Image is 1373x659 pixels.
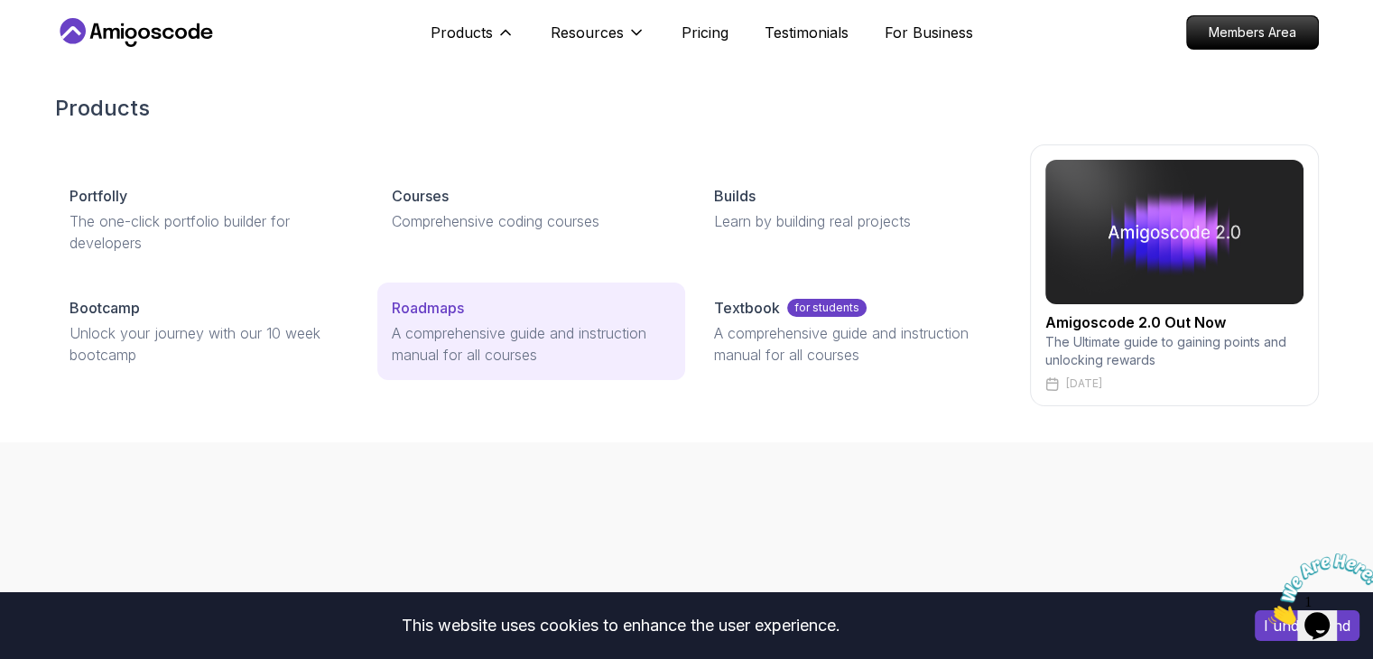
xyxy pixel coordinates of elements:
p: Roadmaps [392,297,464,319]
button: Resources [551,22,645,58]
p: Builds [714,185,756,207]
p: The one-click portfolio builder for developers [70,210,348,254]
img: amigoscode 2.0 [1045,160,1303,304]
p: Learn by building real projects [714,210,993,232]
p: for students [787,299,867,317]
a: Pricing [682,22,728,43]
a: BootcampUnlock your journey with our 10 week bootcamp [55,283,363,380]
p: Unlock your journey with our 10 week bootcamp [70,322,348,366]
p: A comprehensive guide and instruction manual for all courses [392,322,671,366]
img: Chat attention grabber [7,7,119,79]
div: This website uses cookies to enhance the user experience. [14,606,1228,645]
a: For Business [885,22,973,43]
p: Resources [551,22,624,43]
p: Members Area [1187,16,1318,49]
a: RoadmapsA comprehensive guide and instruction manual for all courses [377,283,685,380]
a: Textbookfor studentsA comprehensive guide and instruction manual for all courses [700,283,1007,380]
iframe: chat widget [1261,546,1373,632]
p: Portfolly [70,185,127,207]
p: A comprehensive guide and instruction manual for all courses [714,322,993,366]
p: [DATE] [1066,376,1102,391]
a: BuildsLearn by building real projects [700,171,1007,246]
p: Textbook [714,297,780,319]
h2: Amigoscode 2.0 Out Now [1045,311,1303,333]
p: Courses [392,185,449,207]
h2: Products [55,94,1319,123]
p: Bootcamp [70,297,140,319]
button: Accept cookies [1255,610,1359,641]
p: Comprehensive coding courses [392,210,671,232]
a: Testimonials [765,22,849,43]
button: Products [431,22,515,58]
p: The Ultimate guide to gaining points and unlocking rewards [1045,333,1303,369]
p: Products [431,22,493,43]
span: 1 [7,7,14,23]
a: CoursesComprehensive coding courses [377,171,685,246]
a: amigoscode 2.0Amigoscode 2.0 Out NowThe Ultimate guide to gaining points and unlocking rewards[DATE] [1030,144,1319,406]
a: Members Area [1186,15,1319,50]
a: PortfollyThe one-click portfolio builder for developers [55,171,363,268]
